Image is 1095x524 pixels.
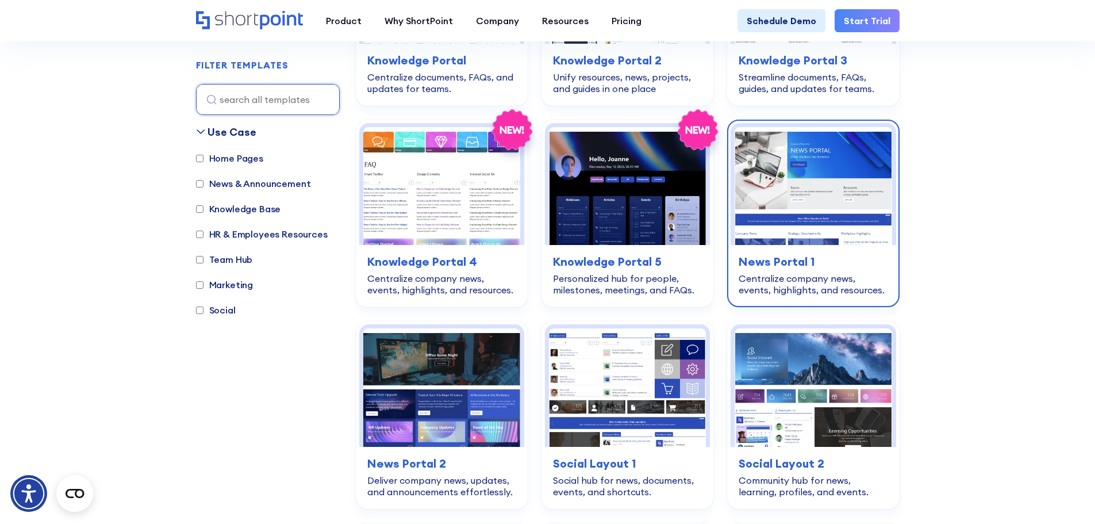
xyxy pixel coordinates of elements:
h3: Knowledge Portal 3 [739,52,887,69]
iframe: Chat Widget [1038,469,1095,524]
input: Social [196,307,203,314]
img: News Portal 2 – SharePoint News Post Template: Deliver company news, updates, and announcements e... [363,328,520,446]
input: Marketing [196,281,203,289]
div: Accessibility Menu [10,475,47,512]
img: Social Layout 1 – SharePoint Social Intranet Template: Social hub for news, documents, events, an... [549,328,706,446]
div: Streamline documents, FAQs, guides, and updates for teams. [739,71,887,94]
a: Company [464,9,531,32]
div: Product [326,14,362,28]
label: News & Announcement [196,177,311,190]
a: Social Layout 2 – SharePoint Community Site: Community hub for news, learning, profiles, and even... [727,321,899,508]
div: Resources [542,14,589,28]
div: Why ShortPoint [385,14,453,28]
a: Social Layout 1 – SharePoint Social Intranet Template: Social hub for news, documents, events, an... [541,321,713,508]
h3: Social Layout 2 [739,455,887,472]
button: Open CMP widget [56,475,93,512]
img: Knowledge Portal 5 – SharePoint Profile Page: Personalized hub for people, milestones, meetings, ... [549,127,706,245]
a: Marketing 2 – SharePoint Online Communication Site: Centralize company news, events, highlights, ... [727,120,899,307]
label: Home Pages [196,151,263,165]
img: Marketing 2 – SharePoint Online Communication Site: Centralize company news, events, highlights, ... [735,127,892,245]
h3: Knowledge Portal 5 [553,253,702,270]
div: Centralize company news, events, highlights, and resources. [367,273,516,296]
img: Social Layout 2 – SharePoint Community Site: Community hub for news, learning, profiles, and events. [735,328,892,446]
a: Schedule Demo [737,9,825,32]
a: Resources [531,9,600,32]
input: News & Announcement [196,180,203,188]
div: Community hub for news, learning, profiles, and events. [739,475,887,498]
div: Pricing [612,14,641,28]
h3: Social Layout 1 [553,455,702,472]
h3: News Portal 1 [739,253,887,270]
input: Team Hub [196,256,203,263]
input: Home Pages [196,155,203,162]
div: Use Case [208,124,256,140]
a: Why ShortPoint [373,9,464,32]
a: News Portal 2 – SharePoint News Post Template: Deliver company news, updates, and announcements e... [356,321,528,508]
div: Centralize documents, FAQs, and updates for teams. [367,71,516,94]
div: Personalized hub for people, milestones, meetings, and FAQs. [553,273,702,296]
div: Centralize company news, events, highlights, and resources. [739,273,887,296]
input: HR & Employees Resources [196,231,203,238]
a: Product [314,9,373,32]
h3: Knowledge Portal [367,52,516,69]
a: Knowledge Portal 5 – SharePoint Profile Page: Personalized hub for people, milestones, meetings, ... [541,120,713,307]
h3: Knowledge Portal 2 [553,52,702,69]
h3: News Portal 2 [367,455,516,472]
a: Knowledge Portal 4 – SharePoint Wiki Template: Centralize company news, events, highlights, and r... [356,120,528,307]
div: Social hub for news, documents, events, and shortcuts. [553,475,702,498]
label: Marketing [196,278,253,292]
div: Unify resources, news, projects, and guides in one place [553,71,702,94]
a: Start Trial [835,9,900,32]
img: Knowledge Portal 4 – SharePoint Wiki Template: Centralize company news, events, highlights, and r... [363,127,520,245]
h3: Knowledge Portal 4 [367,253,516,270]
div: Deliver company news, updates, and announcements effortlessly. [367,475,516,498]
h2: FILTER TEMPLATES [196,60,289,71]
label: Team Hub [196,253,253,266]
label: Knowledge Base [196,202,281,216]
a: Home [196,11,303,30]
input: Knowledge Base [196,205,203,213]
input: search all templates [196,84,340,115]
label: Social [196,303,236,317]
div: Company [476,14,519,28]
label: HR & Employees Resources [196,227,328,241]
a: Pricing [600,9,653,32]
